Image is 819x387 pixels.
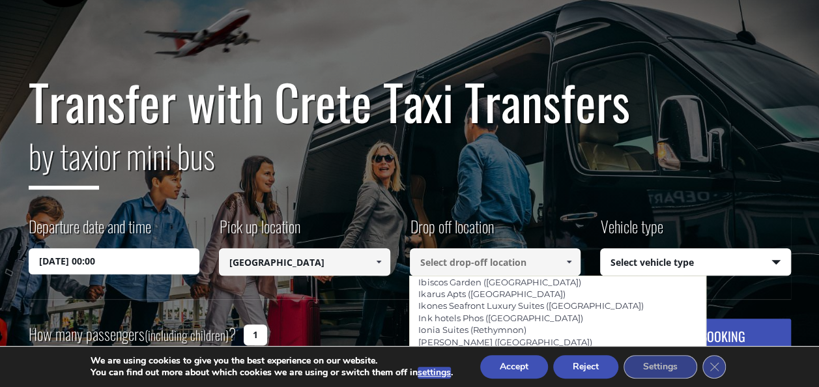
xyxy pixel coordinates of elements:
[600,215,663,248] label: Vehicle type
[91,367,453,379] p: You can find out more about which cookies we are using or switch them off in .
[418,367,451,379] button: settings
[410,285,573,303] a: Ikarus Apts ([GEOGRAPHIC_DATA])
[145,325,229,345] small: (including children)
[410,215,494,248] label: Drop off location
[410,309,591,327] a: Ink hotels Phos ([GEOGRAPHIC_DATA])
[601,249,790,276] span: Select vehicle type
[219,215,300,248] label: Pick up location
[553,355,618,379] button: Reject
[410,296,652,315] a: Ikones Seafront Luxury Suites ([GEOGRAPHIC_DATA])
[410,273,589,291] a: Ibiscos Garden ([GEOGRAPHIC_DATA])
[29,129,791,199] h2: or mini bus
[410,248,581,276] input: Select drop-off location
[91,355,453,367] p: We are using cookies to give you the best experience on our website.
[367,248,389,276] a: Show All Items
[702,355,726,379] button: Close GDPR Cookie Banner
[410,333,600,351] a: [PERSON_NAME] ([GEOGRAPHIC_DATA])
[624,355,697,379] button: Settings
[410,321,534,339] a: Ionia Suites (Rethymnon)
[219,248,390,276] input: Select pickup location
[29,131,99,190] span: by taxi
[29,319,236,351] label: How many passengers ?
[558,248,580,276] a: Show All Items
[29,74,791,129] h1: Transfer with Crete Taxi Transfers
[480,355,548,379] button: Accept
[29,215,151,248] label: Departure date and time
